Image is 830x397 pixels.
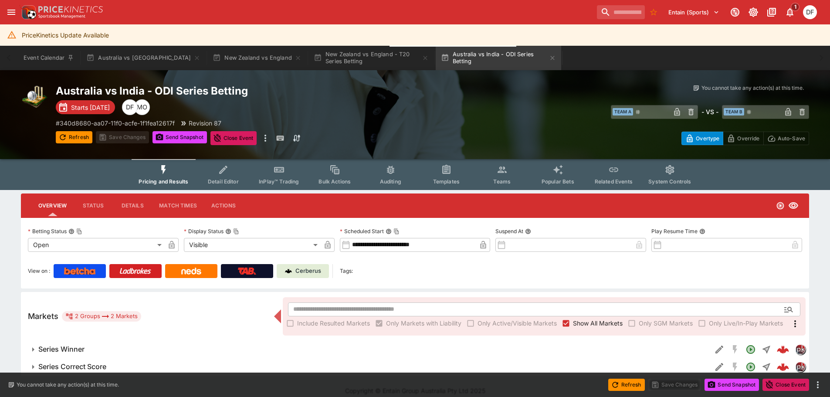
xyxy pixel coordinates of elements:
[28,264,50,278] label: View on :
[208,178,239,185] span: Detail Editor
[724,108,744,115] span: Team B
[225,228,231,234] button: Display StatusCopy To Clipboard
[122,99,138,115] div: David Foster
[701,107,718,116] h6: - VS -
[340,227,384,235] p: Scheduled Start
[723,132,763,145] button: Override
[759,342,774,357] button: Straight
[113,195,152,216] button: Details
[790,319,800,329] svg: More
[711,359,727,375] button: Edit Detail
[796,345,805,354] img: pricekinetics
[380,178,401,185] span: Auditing
[210,131,257,145] button: Close Event
[38,14,85,18] img: Sportsbook Management
[132,159,698,190] div: Event type filters
[737,134,759,143] p: Override
[788,200,799,211] svg: Visible
[595,178,633,185] span: Related Events
[260,131,271,145] button: more
[22,27,109,43] div: PriceKinetics Update Available
[17,381,119,389] p: You cannot take any action(s) at this time.
[152,131,207,143] button: Send Snapshot
[56,119,175,128] p: Copy To Clipboard
[681,132,723,145] button: Overtype
[308,46,434,70] button: New Zealand vs England - T20 Series Betting
[813,380,823,390] button: more
[31,195,74,216] button: Overview
[705,379,759,391] button: Send Snapshot
[393,228,400,234] button: Copy To Clipboard
[68,228,75,234] button: Betting StatusCopy To Clipboard
[699,228,705,234] button: Play Resume Time
[152,195,204,216] button: Match Times
[233,228,239,234] button: Copy To Clipboard
[38,345,85,354] h6: Series Winner
[181,268,201,275] img: Neds
[134,99,150,115] div: Matthew Oliver
[386,228,392,234] button: Scheduled StartCopy To Clipboard
[71,103,110,112] p: Starts [DATE]
[3,4,19,20] button: open drawer
[745,4,761,20] button: Toggle light/dark mode
[74,195,113,216] button: Status
[76,228,82,234] button: Copy To Clipboard
[777,361,789,373] div: 68afd469-8b90-4ed3-8b5a-4786451b147b
[204,195,243,216] button: Actions
[743,359,759,375] button: Open
[28,238,165,252] div: Open
[727,359,743,375] button: SGM Disabled
[189,119,221,128] p: Revision 87
[495,227,523,235] p: Suspend At
[774,358,792,376] a: 68afd469-8b90-4ed3-8b5a-4786451b147b
[681,132,809,145] div: Start From
[711,342,727,357] button: Edit Detail
[774,341,792,358] a: a0c456b1-e3b6-4961-b95c-2720f3104239
[238,268,256,275] img: TabNZ
[28,311,58,321] h5: Markets
[663,5,725,19] button: Select Tenant
[259,178,299,185] span: InPlay™ Trading
[796,362,805,372] img: pricekinetics
[56,131,92,143] button: Refresh
[277,264,329,278] a: Cerberus
[65,311,138,322] div: 2 Groups 2 Markets
[478,319,557,328] span: Only Active/Visible Markets
[791,3,800,11] span: 1
[38,6,103,13] img: PriceKinetics
[701,84,804,92] p: You cannot take any action(s) at this time.
[81,46,206,70] button: Australia vs [GEOGRAPHIC_DATA]
[762,379,809,391] button: Close Event
[709,319,783,328] span: Only Live/In-Play Markets
[727,4,743,20] button: Connected to PK
[781,302,796,317] button: Open
[651,227,698,235] p: Play Resume Time
[777,361,789,373] img: logo-cerberus--red.svg
[759,359,774,375] button: Straight
[776,201,785,210] svg: Open
[28,227,67,235] p: Betting Status
[493,178,511,185] span: Teams
[613,108,633,115] span: Team A
[21,341,711,358] button: Series Winner
[542,178,574,185] span: Popular Bets
[38,362,106,371] h6: Series Correct Score
[436,46,561,70] button: Australia vs India - ODI Series Betting
[340,264,353,278] label: Tags:
[764,4,779,20] button: Documentation
[647,5,661,19] button: No Bookmarks
[777,343,789,356] div: a0c456b1-e3b6-4961-b95c-2720f3104239
[21,358,711,376] button: Series Correct Score
[318,178,351,185] span: Bulk Actions
[64,268,95,275] img: Betcha
[777,343,789,356] img: logo-cerberus--red.svg
[119,268,151,275] img: Ladbrokes
[433,178,460,185] span: Templates
[184,227,224,235] p: Display Status
[763,132,809,145] button: Auto-Save
[745,362,756,372] svg: Open
[56,84,433,98] h2: Copy To Clipboard
[800,3,820,22] button: David Foster
[648,178,691,185] span: System Controls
